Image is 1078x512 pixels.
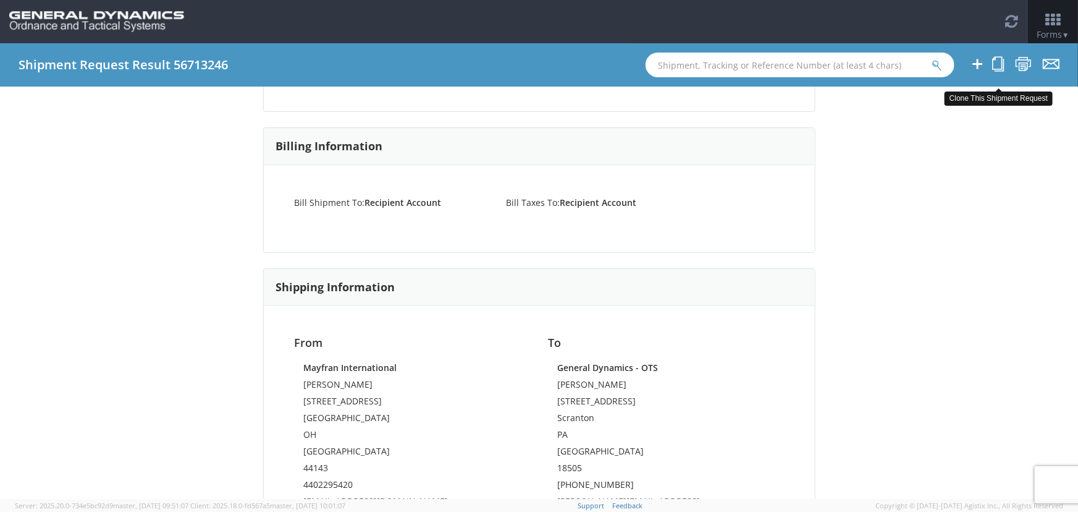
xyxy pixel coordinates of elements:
img: gd-ots-0c3321f2eb4c994f95cb.png [9,11,184,32]
td: PA [558,429,775,445]
span: master, [DATE] 09:51:07 [113,501,188,510]
td: [GEOGRAPHIC_DATA] [558,445,775,462]
td: [GEOGRAPHIC_DATA] [304,412,521,429]
strong: Mayfran International [304,362,397,373]
td: [GEOGRAPHIC_DATA] [304,445,521,462]
td: [EMAIL_ADDRESS][DOMAIN_NAME] [304,495,521,512]
td: [STREET_ADDRESS] [304,395,521,412]
strong: Recipient Account [560,197,636,208]
a: Feedback [613,501,643,510]
li: Bill Taxes To: [497,196,709,209]
td: 4402295420 [304,479,521,495]
li: Bill Shipment To: [285,196,497,209]
strong: Recipient Account [365,197,442,208]
td: Scranton [558,412,775,429]
span: Forms [1037,28,1069,40]
a: Support [578,501,605,510]
span: ▼ [1062,30,1069,40]
h4: Shipment Request Result 56713246 [19,58,228,72]
div: Clone This Shipment Request [945,92,1053,106]
h3: Shipping Information [276,281,395,294]
td: 18505 [558,462,775,479]
span: master, [DATE] 10:01:07 [270,501,345,510]
td: [PERSON_NAME] [558,378,775,395]
input: Shipment, Tracking or Reference Number (at least 4 chars) [646,53,954,77]
span: Copyright © [DATE]-[DATE] Agistix Inc., All Rights Reserved [875,501,1063,511]
h4: From [295,337,530,349]
strong: General Dynamics - OTS [558,362,659,373]
td: [PHONE_NUMBER] [558,479,775,495]
td: 44143 [304,462,521,479]
td: [STREET_ADDRESS] [558,395,775,412]
td: [PERSON_NAME] [304,378,521,395]
span: Server: 2025.20.0-734e5bc92d9 [15,501,188,510]
span: Client: 2025.18.0-fd567a5 [190,501,345,510]
h3: Billing Information [276,140,383,153]
td: OH [304,429,521,445]
h4: To [549,337,784,349]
